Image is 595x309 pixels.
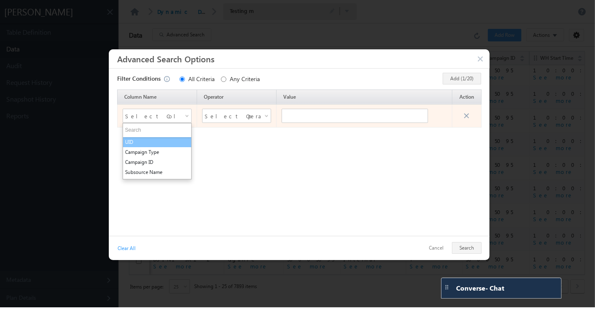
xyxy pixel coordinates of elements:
[117,240,136,251] a: Clear
[124,94,156,100] span: Column Name
[423,242,450,254] button: Cancel
[204,94,223,100] span: Operator
[123,157,191,167] li: Campaign ID
[459,94,474,100] span: Action
[283,94,296,100] span: Value
[462,109,473,119] span: Cancel
[161,75,180,84] div: Maximum allowed filter conditions per table are 20
[117,75,161,85] strong: Filter Conditions
[456,284,504,292] span: Converse - Chat
[117,51,481,66] h3: Advanced Search Options
[125,110,179,122] span: Select Column Name
[444,284,450,291] img: carter-drag
[123,177,191,187] li: Send to Dailer
[188,75,221,83] label: All Criteria
[205,110,258,122] span: Select Operator
[123,137,191,147] li: UID
[123,123,191,137] input: Search
[123,147,191,157] li: Campaign Type
[123,167,191,177] li: Subsource Name
[230,75,266,83] label: Any Criteria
